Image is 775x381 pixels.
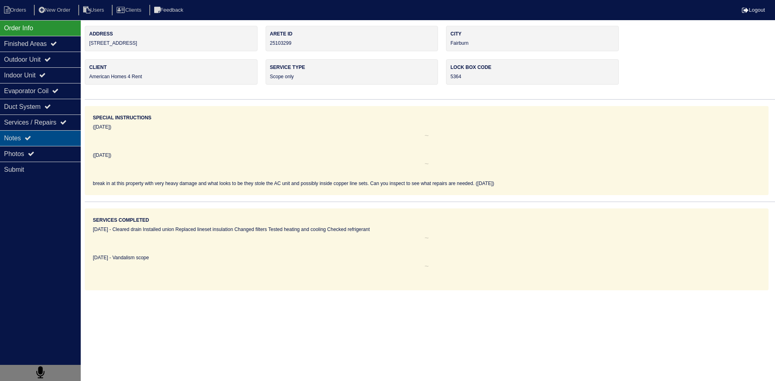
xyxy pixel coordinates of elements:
[112,7,148,13] a: Clients
[93,152,760,159] div: ([DATE])
[93,217,149,224] label: Services Completed
[270,64,434,71] label: Service Type
[85,59,258,85] div: American Homes 4 Rent
[450,64,614,71] label: Lock box code
[93,226,760,233] div: [DATE] - Cleared drain Installed union Replaced lineset insulation Changed filters Tested heating...
[93,123,760,131] div: ([DATE])
[270,30,434,37] label: Arete ID
[742,7,765,13] a: Logout
[112,5,148,16] li: Clients
[93,114,151,121] label: Special Instructions
[89,30,253,37] label: Address
[93,180,760,187] div: break in at this property with very heavy damage and what looks to be they stole the AC unit and ...
[34,5,77,16] li: New Order
[266,26,438,51] div: 25103299
[85,26,258,51] div: [STREET_ADDRESS]
[266,59,438,85] div: Scope only
[78,5,111,16] li: Users
[149,5,190,16] li: Feedback
[89,64,253,71] label: Client
[34,7,77,13] a: New Order
[78,7,111,13] a: Users
[450,30,614,37] label: City
[93,254,760,261] div: [DATE] - Vandalism scope
[446,26,619,51] div: Fairburn
[446,59,619,85] div: 5364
